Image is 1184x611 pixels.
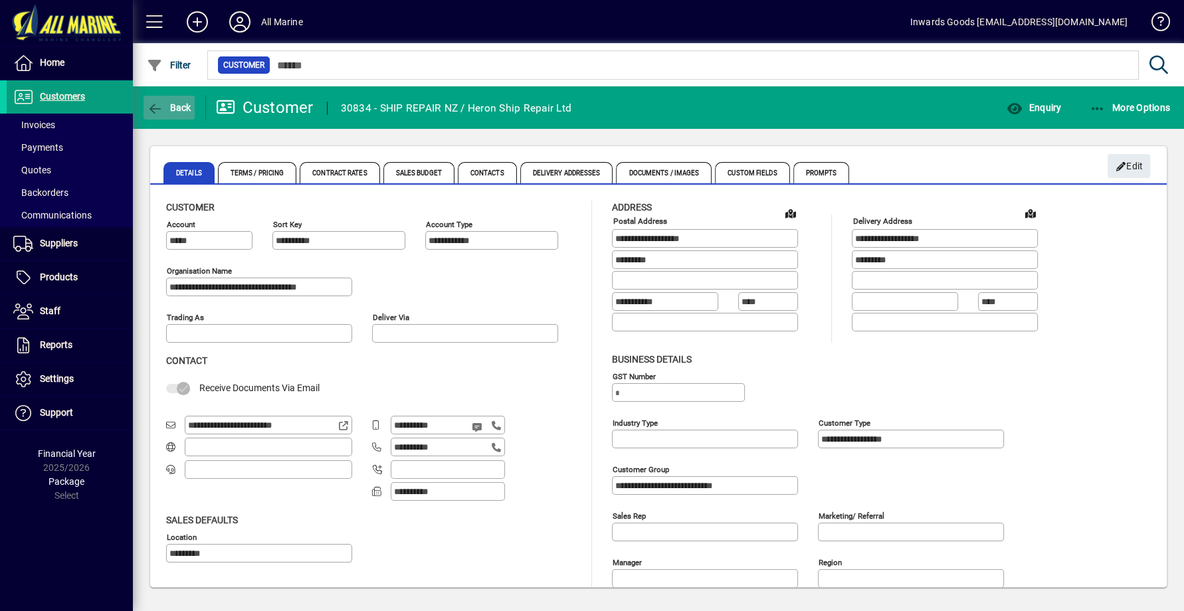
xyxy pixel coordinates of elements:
span: Filter [147,60,191,70]
span: Documents / Images [616,162,712,183]
mat-label: Marketing/ Referral [819,511,884,520]
a: Settings [7,363,133,396]
span: Details [163,162,215,183]
span: Contract Rates [300,162,379,183]
mat-label: Deliver via [373,313,409,322]
mat-label: Organisation name [167,266,232,276]
span: Terms / Pricing [218,162,297,183]
a: Reports [7,329,133,362]
a: Backorders [7,181,133,204]
span: Edit [1115,155,1143,177]
a: Communications [7,204,133,226]
span: Customer [223,58,264,72]
span: Customer [166,202,215,213]
a: Knowledge Base [1141,3,1167,46]
div: Customer [216,97,314,118]
span: Reports [40,339,72,350]
span: Payments [13,142,63,153]
span: Prompts [793,162,850,183]
span: Custom Fields [715,162,789,183]
span: Communications [13,210,92,220]
span: Products [40,272,78,282]
button: Filter [144,53,195,77]
div: All Marine [261,11,303,33]
span: Package [49,476,84,487]
mat-label: Customer group [613,464,669,474]
span: Support [40,407,73,418]
span: Financial Year [38,448,96,459]
span: Contacts [458,162,517,183]
app-page-header-button: Back [133,96,206,120]
span: Customers [40,91,85,102]
button: Enquiry [1003,96,1064,120]
a: Home [7,46,133,80]
button: Edit [1108,154,1150,178]
mat-label: Account [167,220,195,229]
button: More Options [1086,96,1174,120]
a: Products [7,261,133,294]
span: Backorders [13,187,68,198]
a: View on map [780,203,801,224]
span: Invoices [13,120,55,130]
mat-label: Region [819,557,842,567]
a: Invoices [7,114,133,136]
mat-label: Customer type [819,418,870,427]
span: Sales defaults [166,515,238,525]
span: Settings [40,373,74,384]
span: Contact [166,355,207,366]
span: Receive Documents Via Email [199,383,320,393]
span: Back [147,102,191,113]
span: Enquiry [1006,102,1061,113]
button: Send SMS [462,411,494,443]
button: Back [144,96,195,120]
a: View on map [1020,203,1041,224]
button: Profile [219,10,261,34]
a: Suppliers [7,227,133,260]
span: Delivery Addresses [520,162,613,183]
a: Staff [7,295,133,328]
span: Address [612,202,652,213]
span: Sales Budget [383,162,454,183]
a: Support [7,396,133,430]
a: Payments [7,136,133,159]
mat-label: Sort key [273,220,302,229]
span: More Options [1090,102,1171,113]
span: Staff [40,305,60,316]
mat-label: Location [167,532,197,541]
span: Business details [612,354,692,365]
mat-label: Trading as [167,313,204,322]
div: Inwards Goods [EMAIL_ADDRESS][DOMAIN_NAME] [910,11,1128,33]
span: Suppliers [40,238,78,248]
mat-label: Sales rep [613,511,646,520]
span: Quotes [13,165,51,175]
button: Add [176,10,219,34]
div: 30834 - SHIP REPAIR NZ / Heron Ship Repair Ltd [341,98,572,119]
mat-label: Industry type [613,418,658,427]
mat-label: GST Number [613,371,656,381]
span: Home [40,57,64,68]
mat-label: Account Type [426,220,472,229]
mat-label: Manager [613,557,642,567]
a: Quotes [7,159,133,181]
